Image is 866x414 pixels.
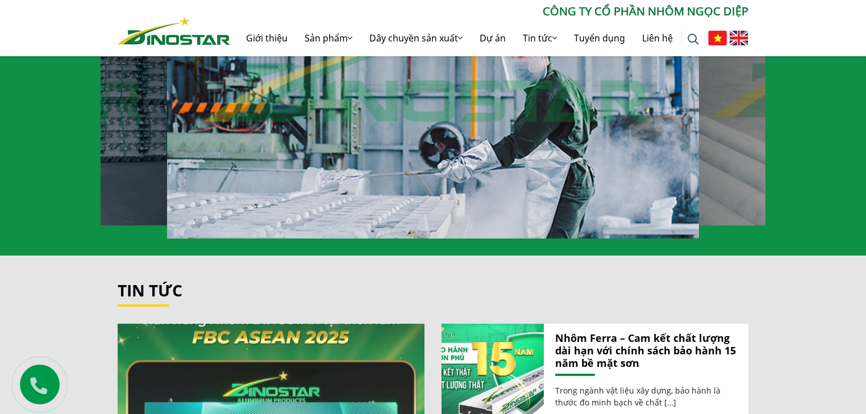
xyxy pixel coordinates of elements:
a: Nhôm Dinostar [118,14,230,44]
p: Trong ngành vật liệu xây dựng, bảo hành là thước đo minh bạch về chất […] [555,384,737,408]
a: Tin tức [118,279,182,301]
a: Tin tức [514,20,565,56]
img: English [730,31,748,45]
img: search [688,34,699,45]
img: Nhôm Dinostar [118,16,230,45]
a: Giới thiệu [238,20,296,56]
a: Dây chuyền sản xuất [361,20,471,56]
a: Liên hệ [634,20,681,56]
a: Nhôm Ferra – Cam kết chất lượng dài hạn với chính sách bảo hành 15 năm bề mặt sơn [555,332,737,369]
a: Tuyển dụng [565,20,634,56]
a: Dự án [471,20,514,56]
p: CÔNG TY CỔ PHẦN NHÔM NGỌC DIỆP [230,3,748,20]
img: Tiếng Việt [708,31,727,45]
a: Sản phẩm [296,20,361,56]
